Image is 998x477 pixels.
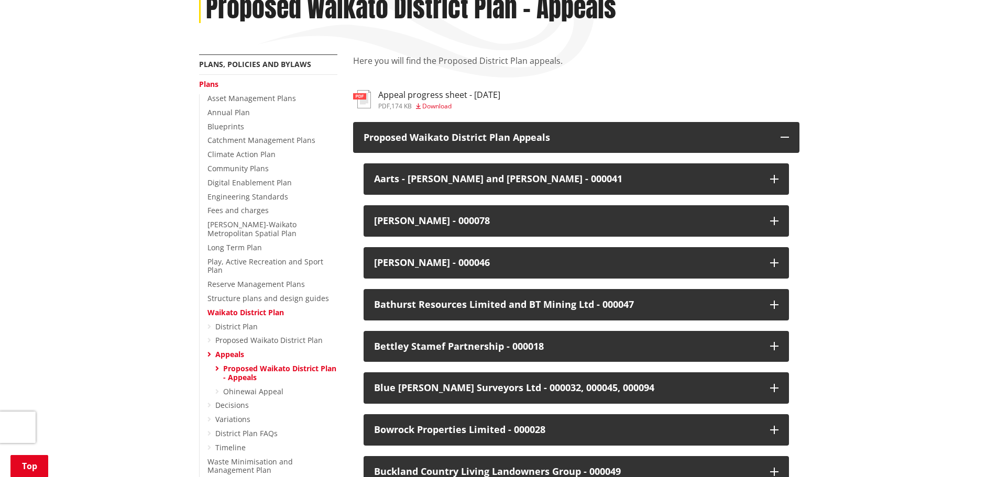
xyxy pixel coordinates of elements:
button: [PERSON_NAME] - 000046 [364,247,789,279]
a: Community Plans [207,163,269,173]
a: Reserve Management Plans [207,279,305,289]
span: 174 KB [391,102,412,110]
div: , [378,103,500,109]
div: Blue [PERSON_NAME] Surveyors Ltd - 000032, 000045, 000094 [374,383,760,393]
button: Bettley Stamef Partnership - 000018 [364,331,789,362]
div: Bowrock Properties Limited - 000028 [374,425,760,435]
a: Waste Minimisation and Management Plan [207,457,293,475]
a: Proposed Waikato District Plan - Appeals [223,363,336,382]
button: [PERSON_NAME] - 000078 [364,205,789,237]
p: Proposed Waikato District Plan Appeals [364,132,770,143]
a: Appeal progress sheet - [DATE] pdf,174 KB Download [353,90,500,109]
div: Buckland Country Living Landowners Group - 000049 [374,467,760,477]
a: Asset Management Plans [207,93,296,103]
a: Structure plans and design guides [207,293,329,303]
a: District Plan [215,321,258,331]
h3: Appeal progress sheet - [DATE] [378,90,500,100]
a: Appeals [215,349,244,359]
button: Blue [PERSON_NAME] Surveyors Ltd - 000032, 000045, 000094 [364,372,789,404]
a: Digital Enablement Plan [207,178,292,187]
a: Long Term Plan [207,242,262,252]
a: Timeline [215,442,246,452]
a: Annual Plan [207,107,250,117]
a: Engineering Standards [207,192,288,202]
button: Bowrock Properties Limited - 000028 [364,414,789,446]
div: Bettley Stamef Partnership - 000018 [374,341,760,352]
button: Bathurst Resources Limited and BT Mining Ltd - 000047 [364,289,789,320]
span: pdf [378,102,390,110]
a: Decisions [215,400,249,410]
iframe: Messenger Launcher [950,433,988,471]
a: Proposed Waikato District Plan [215,335,323,345]
a: Plans [199,79,218,89]
a: Climate Action Plan [207,149,276,159]
span: Download [422,102,452,110]
a: Ohinewai Appeal [223,386,283,396]
div: Bathurst Resources Limited and BT Mining Ltd - 000047 [374,299,760,310]
div: [PERSON_NAME] - 000046 [374,258,760,268]
img: document-pdf.svg [353,90,371,108]
button: Proposed Waikato District Plan Appeals [353,122,799,153]
div: [PERSON_NAME] - 000078 [374,216,760,226]
a: Blueprints [207,121,244,131]
a: [PERSON_NAME]-Waikato Metropolitan Spatial Plan [207,219,297,238]
a: Waikato District Plan [207,307,284,317]
p: Here you will find the Proposed District Plan appeals. [353,54,799,80]
a: District Plan FAQs [215,428,278,438]
a: Plans, policies and bylaws [199,59,311,69]
a: Variations [215,414,250,424]
a: Catchment Management Plans [207,135,315,145]
a: Play, Active Recreation and Sport Plan [207,257,323,275]
div: Aarts - [PERSON_NAME] and [PERSON_NAME] - 000041 [374,174,760,184]
button: Aarts - [PERSON_NAME] and [PERSON_NAME] - 000041 [364,163,789,195]
a: Top [10,455,48,477]
a: Fees and charges [207,205,269,215]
